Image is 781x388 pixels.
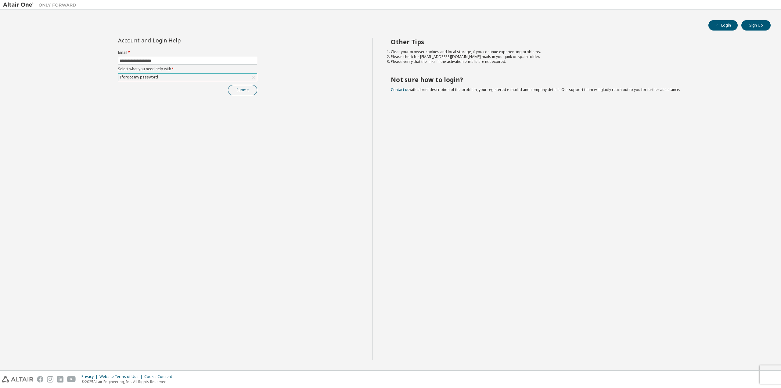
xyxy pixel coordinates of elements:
[391,87,680,92] span: with a brief description of the problem, your registered e-mail id and company details. Our suppo...
[708,20,738,31] button: Login
[391,54,760,59] li: Please check for [EMAIL_ADDRESS][DOMAIN_NAME] mails in your junk or spam folder.
[57,376,63,383] img: linkedin.svg
[118,74,257,81] div: I forgot my password
[2,376,33,383] img: altair_logo.svg
[228,85,257,95] button: Submit
[3,2,79,8] img: Altair One
[144,374,176,379] div: Cookie Consent
[391,49,760,54] li: Clear your browser cookies and local storage, if you continue experiencing problems.
[391,38,760,46] h2: Other Tips
[47,376,53,383] img: instagram.svg
[391,76,760,84] h2: Not sure how to login?
[118,50,257,55] label: Email
[741,20,771,31] button: Sign Up
[67,376,76,383] img: youtube.svg
[81,374,99,379] div: Privacy
[119,74,159,81] div: I forgot my password
[81,379,176,384] p: © 2025 Altair Engineering, Inc. All Rights Reserved.
[37,376,43,383] img: facebook.svg
[391,59,760,64] li: Please verify that the links in the activation e-mails are not expired.
[391,87,409,92] a: Contact us
[99,374,144,379] div: Website Terms of Use
[118,67,257,71] label: Select what you need help with
[118,38,229,43] div: Account and Login Help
